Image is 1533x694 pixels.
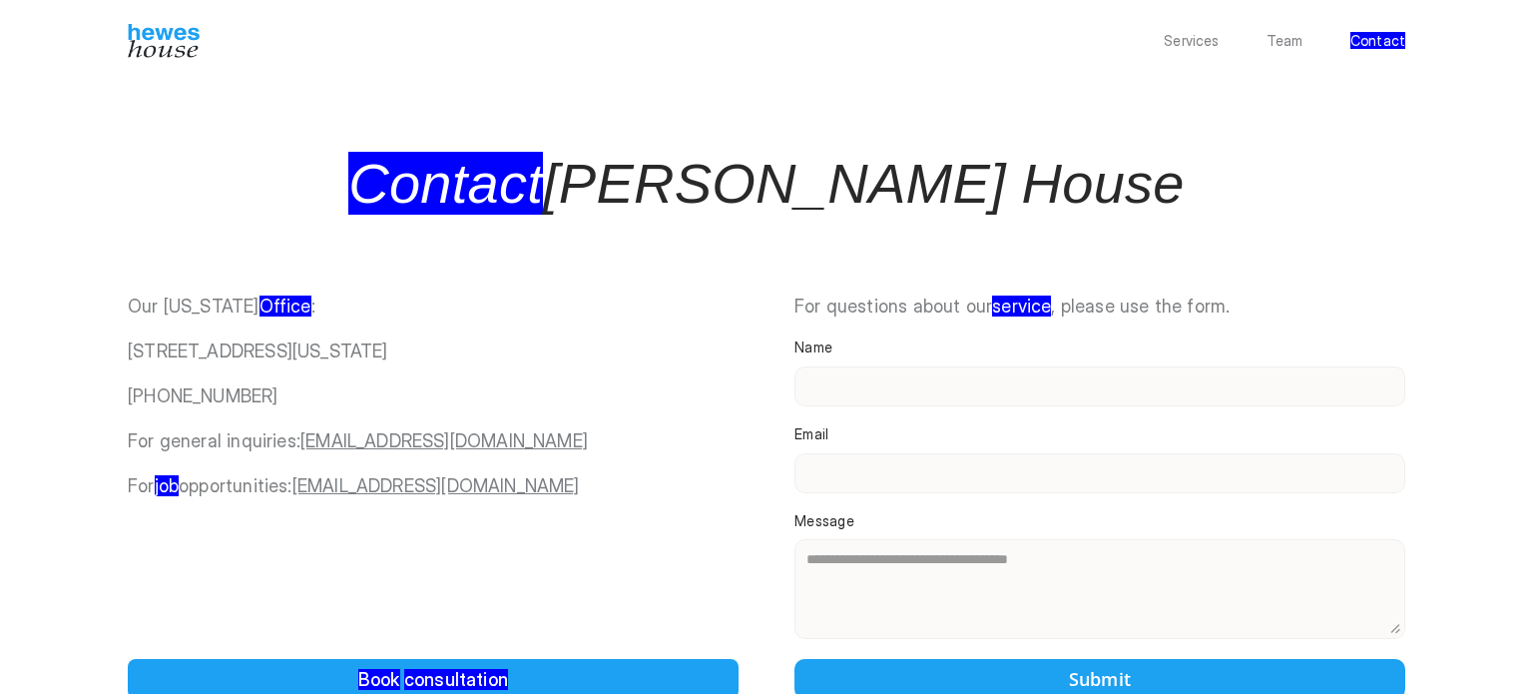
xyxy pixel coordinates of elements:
span: Category: LE, Term: "book" [358,669,400,690]
a: [EMAIL_ADDRESS][DOMAIN_NAME] [300,430,588,451]
p: Name [794,340,832,356]
span: Category: LE, Term: "contact" [348,152,543,215]
span: Category: LE, Term: "contact" [1350,32,1405,49]
span: Category: LE, Term: "consultation" [404,669,508,690]
span: Category: LE, Term: "job" [155,475,180,496]
p: For general inquiries: [128,427,739,454]
span: Category: LE, Term: "service" [992,296,1051,317]
p: For questions about our , please use the form. [794,293,1405,320]
p: For opportunities: [128,472,739,499]
p: Email [794,426,828,443]
p: [PHONE_NUMBER] [128,382,739,409]
textarea: Message [794,539,1405,639]
em: [PERSON_NAME] House [348,152,1184,215]
input: Name [794,366,1405,406]
a: [EMAIL_ADDRESS][DOMAIN_NAME] [292,475,580,496]
span: Category: LE, Term: "office" [259,296,311,317]
p: Message [794,513,854,530]
input: Email [794,453,1405,493]
a: Contact [1350,34,1405,48]
p: [STREET_ADDRESS][US_STATE] [128,338,739,364]
a: Team [1267,34,1302,48]
img: Hewes House’s book coach services offer creative writing courses, writing class to learn differen... [128,24,200,58]
a: Services [1164,34,1219,48]
p: Our [US_STATE] : [128,293,739,320]
p: Submit [1069,666,1131,693]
